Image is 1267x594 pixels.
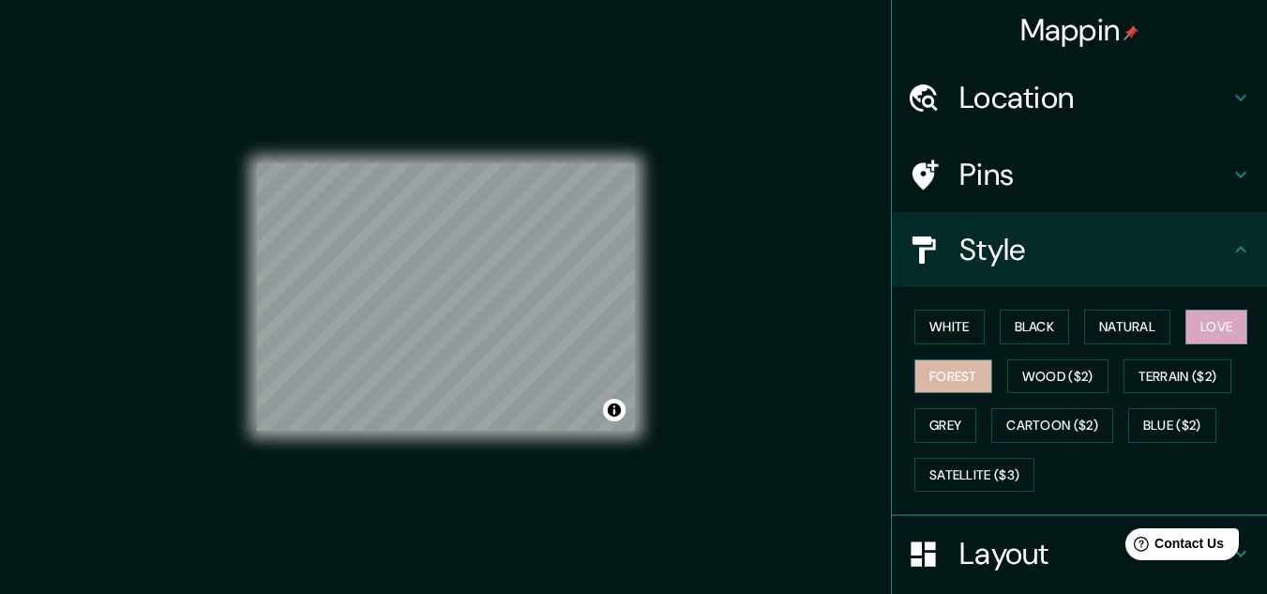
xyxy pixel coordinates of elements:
button: Natural [1084,310,1170,344]
button: Black [1000,310,1070,344]
img: pin-icon.png [1124,25,1139,40]
h4: Style [959,231,1229,268]
button: Cartoon ($2) [991,408,1113,443]
h4: Mappin [1020,11,1139,49]
canvas: Map [257,163,635,431]
div: Location [892,60,1267,135]
button: Wood ($2) [1007,359,1109,394]
button: Forest [914,359,992,394]
button: Terrain ($2) [1124,359,1232,394]
button: White [914,310,985,344]
iframe: Help widget launcher [1100,521,1246,573]
div: Style [892,212,1267,287]
h4: Layout [959,535,1229,572]
button: Grey [914,408,976,443]
button: Love [1185,310,1247,344]
button: Satellite ($3) [914,458,1034,493]
h4: Location [959,79,1229,116]
button: Toggle attribution [603,399,626,421]
h4: Pins [959,156,1229,193]
div: Layout [892,516,1267,591]
button: Blue ($2) [1128,408,1216,443]
div: Pins [892,137,1267,212]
